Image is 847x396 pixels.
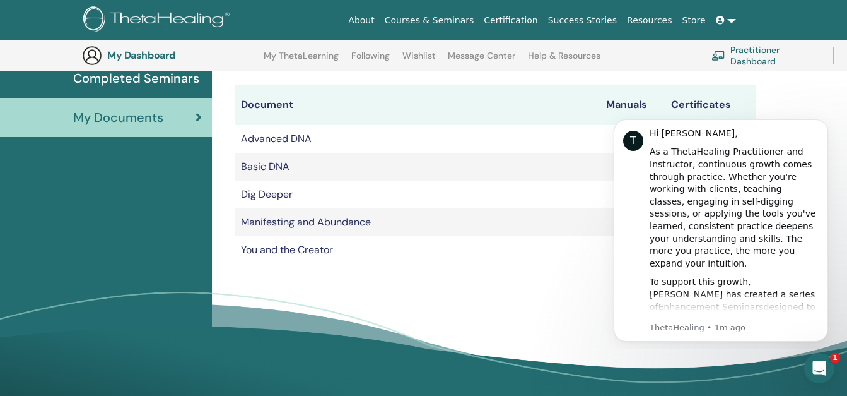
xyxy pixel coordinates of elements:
[479,9,542,32] a: Certification
[711,51,725,61] img: chalkboard-teacher.svg
[83,6,234,35] img: logo.png
[55,168,224,304] div: To support this growth, [PERSON_NAME] has created a series of designed to help you refine your kn...
[830,353,840,363] span: 1
[235,153,600,181] td: Basic DNA
[82,45,102,66] img: generic-user-icon.jpg
[622,9,677,32] a: Resources
[448,51,515,71] a: Message Center
[402,51,436,71] a: Wishlist
[235,85,600,125] th: Document
[235,208,600,236] td: Manifesting and Abundance
[107,49,233,61] h3: My Dashboard
[73,108,163,127] span: My Documents
[73,69,199,88] span: Completed Seminars
[64,194,169,204] a: Enhancement Seminars
[380,9,479,32] a: Courses & Seminars
[351,51,390,71] a: Following
[711,42,818,69] a: Practitioner Dashboard
[677,9,711,32] a: Store
[665,85,756,125] th: Certificates
[543,9,622,32] a: Success Stories
[235,125,600,153] td: Advanced DNA
[804,353,834,383] iframe: Intercom live chat
[600,85,665,125] th: Manuals
[264,51,339,71] a: My ThetaLearning
[343,9,379,32] a: About
[55,214,224,225] p: Message from ThetaHealing, sent 1m ago
[528,51,600,71] a: Help & Resources
[235,236,600,264] td: You and the Creator
[595,108,847,349] iframe: Intercom notifications message
[235,181,600,208] td: Dig Deeper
